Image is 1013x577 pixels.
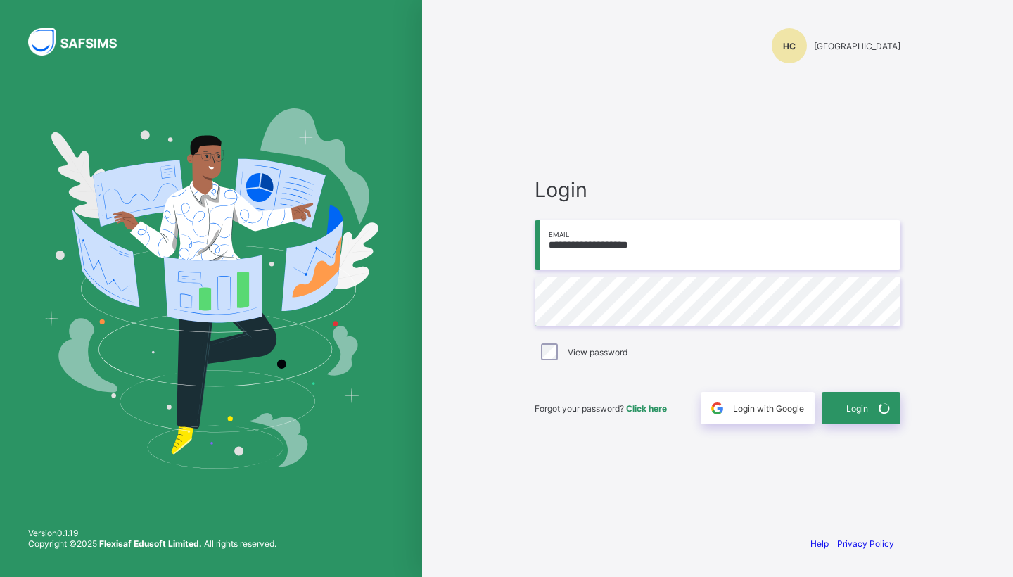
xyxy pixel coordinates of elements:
span: Copyright © 2025 All rights reserved. [28,538,276,549]
span: HC [783,41,796,51]
a: Click here [626,403,667,414]
span: Login [535,177,900,202]
img: SAFSIMS Logo [28,28,134,56]
label: View password [568,347,627,357]
span: Version 0.1.19 [28,528,276,538]
a: Privacy Policy [837,538,894,549]
img: Hero Image [44,108,378,469]
span: Forgot your password? [535,403,667,414]
span: Login with Google [733,403,804,414]
span: Login [846,403,868,414]
strong: Flexisaf Edusoft Limited. [99,538,202,549]
img: google.396cfc9801f0270233282035f929180a.svg [709,400,725,417]
a: Help [810,538,829,549]
span: [GEOGRAPHIC_DATA] [814,41,900,51]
